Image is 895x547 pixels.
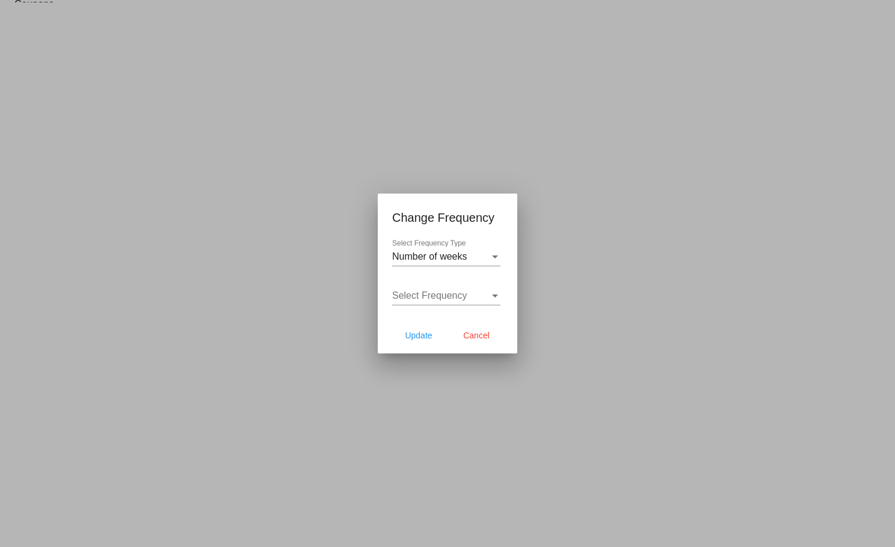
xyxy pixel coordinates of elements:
mat-select: Select Frequency [392,290,500,301]
span: Cancel [463,331,490,340]
span: Select Frequency [392,290,467,301]
button: Update [392,325,445,346]
span: Number of weeks [392,251,467,261]
mat-select: Select Frequency Type [392,251,500,262]
span: Update [405,331,432,340]
h1: Change Frequency [392,208,503,227]
button: Cancel [450,325,503,346]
